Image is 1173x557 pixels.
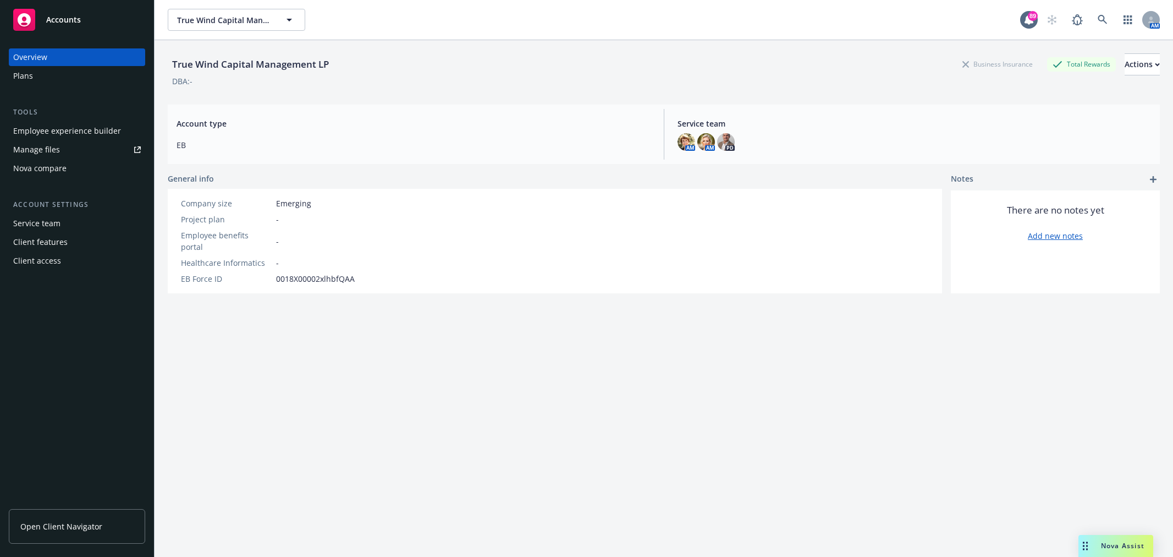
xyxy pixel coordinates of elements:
[1147,173,1160,186] a: add
[20,521,102,532] span: Open Client Navigator
[9,141,145,159] a: Manage files
[9,160,145,177] a: Nova compare
[9,4,145,35] a: Accounts
[13,215,60,232] div: Service team
[9,233,145,251] a: Client features
[13,252,61,270] div: Client access
[181,198,272,209] div: Company size
[717,133,735,151] img: photo
[678,133,695,151] img: photo
[13,160,67,177] div: Nova compare
[678,118,1152,129] span: Service team
[168,57,333,72] div: True Wind Capital Management LP
[276,273,355,285] span: 0018X00002xlhbfQAA
[13,122,121,140] div: Employee experience builder
[276,214,279,225] span: -
[181,257,272,269] div: Healthcare Informatics
[13,141,60,159] div: Manage files
[9,199,145,210] div: Account settings
[1078,535,1092,557] div: Drag to move
[1125,53,1160,75] button: Actions
[9,107,145,118] div: Tools
[177,14,272,26] span: True Wind Capital Management LP
[1078,535,1153,557] button: Nova Assist
[9,67,145,85] a: Plans
[13,67,33,85] div: Plans
[181,273,272,285] div: EB Force ID
[9,122,145,140] a: Employee experience builder
[1066,9,1088,31] a: Report a Bug
[276,236,279,247] span: -
[177,118,651,129] span: Account type
[697,133,715,151] img: photo
[951,173,973,186] span: Notes
[276,257,279,269] span: -
[957,57,1038,71] div: Business Insurance
[46,15,81,24] span: Accounts
[172,75,192,87] div: DBA: -
[1007,204,1104,217] span: There are no notes yet
[168,9,305,31] button: True Wind Capital Management LP
[1101,541,1144,550] span: Nova Assist
[1028,230,1083,242] a: Add new notes
[1117,9,1139,31] a: Switch app
[181,230,272,253] div: Employee benefits portal
[1047,57,1116,71] div: Total Rewards
[9,215,145,232] a: Service team
[1092,9,1114,31] a: Search
[1125,54,1160,75] div: Actions
[168,173,214,184] span: General info
[1028,11,1038,21] div: 89
[13,233,68,251] div: Client features
[1041,9,1063,31] a: Start snowing
[276,198,311,209] span: Emerging
[13,48,47,66] div: Overview
[181,214,272,225] div: Project plan
[177,139,651,151] span: EB
[9,48,145,66] a: Overview
[9,252,145,270] a: Client access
